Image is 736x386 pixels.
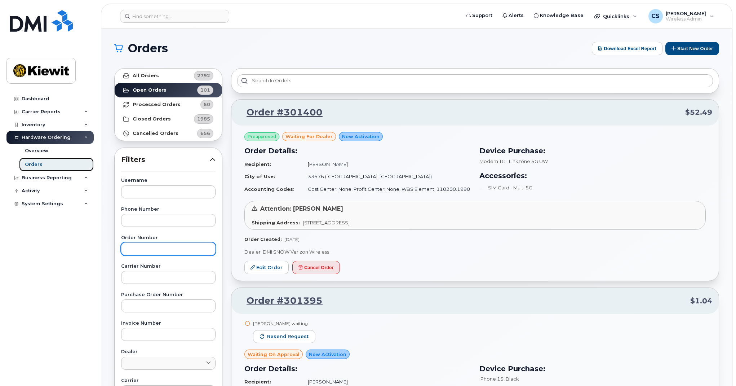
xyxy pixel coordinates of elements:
[301,183,471,196] td: Cost Center: None, Profit Center: None, WBS Element: 110200.1990
[244,174,275,179] strong: City of Use:
[197,115,210,122] span: 1985
[128,43,168,54] span: Orders
[121,207,216,212] label: Phone Number
[244,249,706,255] p: Dealer: DMI SNOW Verizon Wireless
[133,116,171,122] strong: Closed Orders
[479,184,706,191] li: SIM Card - Multi 5G
[303,220,350,225] span: [STREET_ADDRESS]
[200,130,210,137] span: 656
[121,178,216,183] label: Username
[285,133,333,140] span: waiting for dealer
[244,237,281,242] strong: Order Created:
[253,330,315,343] button: Resend request
[121,236,216,240] label: Order Number
[284,237,300,242] span: [DATE]
[479,170,706,181] h3: Accessories:
[244,186,294,192] strong: Accounting Codes:
[253,320,315,326] div: [PERSON_NAME] waiting
[133,87,167,93] strong: Open Orders
[479,158,548,164] span: Modem TCL Linkzone 5G UW
[121,293,216,297] label: Purchase Order Number
[200,87,210,93] span: 101
[260,205,343,212] span: Attention: [PERSON_NAME]
[244,363,471,374] h3: Order Details:
[292,261,340,274] button: Cancel Order
[115,69,222,83] a: All Orders2792
[121,154,210,165] span: Filters
[665,42,719,55] button: Start New Order
[301,170,471,183] td: 33576 ([GEOGRAPHIC_DATA], [GEOGRAPHIC_DATA])
[197,72,210,79] span: 2792
[238,294,323,307] a: Order #301395
[504,376,519,382] span: , Black
[248,351,300,358] span: Waiting On Approval
[252,220,300,225] strong: Shipping Address:
[479,376,504,382] span: iPhone 15
[121,264,216,269] label: Carrier Number
[248,133,276,140] span: Preapproved
[301,158,471,171] td: [PERSON_NAME]
[133,73,159,79] strong: All Orders
[309,351,346,358] span: New Activation
[690,296,712,306] span: $1.04
[115,83,222,97] a: Open Orders101
[244,379,271,385] strong: Recipient:
[133,131,178,136] strong: Cancelled Orders
[705,355,731,381] iframe: Messenger Launcher
[244,261,289,274] a: Edit Order
[238,106,323,119] a: Order #301400
[121,350,216,354] label: Dealer
[244,161,271,167] strong: Recipient:
[204,101,210,108] span: 50
[115,97,222,112] a: Processed Orders50
[115,126,222,141] a: Cancelled Orders656
[121,378,216,383] label: Carrier
[121,321,216,326] label: Invoice Number
[685,107,712,118] span: $52.49
[237,74,713,87] input: Search in orders
[479,145,706,156] h3: Device Purchase:
[342,133,380,140] span: New Activation
[592,42,662,55] button: Download Excel Report
[133,102,181,108] strong: Processed Orders
[267,333,309,340] span: Resend request
[479,363,706,374] h3: Device Purchase:
[115,112,222,126] a: Closed Orders1985
[244,145,471,156] h3: Order Details:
